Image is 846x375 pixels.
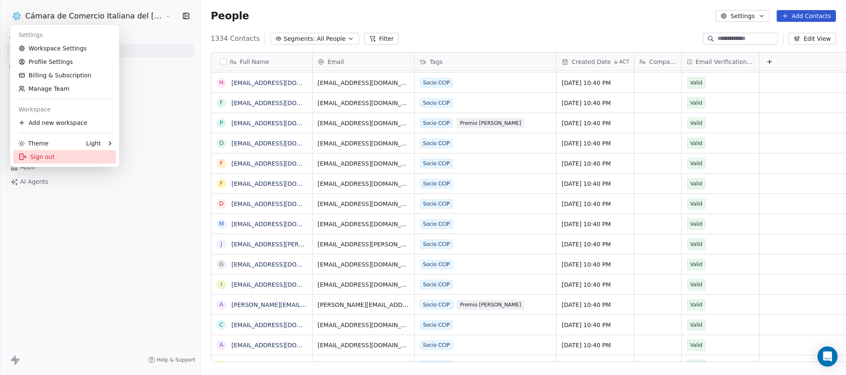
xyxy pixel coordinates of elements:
[420,78,453,88] span: Socio CCIP
[318,260,409,269] span: [EMAIL_ADDRESS][DOMAIN_NAME]
[690,220,702,228] span: Valid
[562,159,629,168] span: [DATE] 10:40 PM
[318,280,409,289] span: [EMAIL_ADDRESS][DOMAIN_NAME]
[328,58,344,66] span: Email
[690,139,702,148] span: Valid
[420,219,453,229] span: Socio CCIP
[788,33,836,45] button: Edit View
[13,28,116,42] div: Settings
[430,58,443,66] span: Tags
[690,301,702,309] span: Valid
[457,118,525,128] span: Premio [PERSON_NAME]
[220,98,223,107] div: f
[690,180,702,188] span: Valid
[220,159,223,168] div: f
[219,78,224,87] div: h
[6,148,26,161] span: Tools
[231,160,334,167] a: [EMAIL_ADDRESS][DOMAIN_NAME]
[318,119,409,127] span: [EMAIL_ADDRESS][DOMAIN_NAME]
[13,103,116,116] div: Workspace
[690,341,702,349] span: Valid
[690,361,702,370] span: Valid
[157,357,195,363] span: Help & Support
[13,42,116,55] a: Workspace Settings
[219,219,224,228] div: m
[420,320,453,330] span: Socio CCIP
[318,159,409,168] span: [EMAIL_ADDRESS][DOMAIN_NAME]
[420,158,453,169] span: Socio CCIP
[690,159,702,168] span: Valid
[420,98,453,108] span: Socio CCIP
[562,361,629,370] span: [DATE] 10:40 PM
[817,346,838,367] div: Open Intercom Messenger
[211,34,260,44] span: 1334 Contacts
[562,180,629,188] span: [DATE] 10:40 PM
[219,139,223,148] div: o
[562,220,629,228] span: [DATE] 10:40 PM
[420,259,453,269] span: Socio CCIP
[220,179,223,188] div: f
[231,221,334,227] a: [EMAIL_ADDRESS][DOMAIN_NAME]
[318,220,409,228] span: [EMAIL_ADDRESS][DOMAIN_NAME]
[318,180,409,188] span: [EMAIL_ADDRESS][DOMAIN_NAME]
[420,340,453,350] span: Socio CCIP
[364,33,399,45] button: Filter
[562,280,629,289] span: [DATE] 10:40 PM
[562,301,629,309] span: [DATE] 10:40 PM
[220,119,223,127] div: p
[690,99,702,107] span: Valid
[318,99,409,107] span: [EMAIL_ADDRESS][DOMAIN_NAME]
[420,118,453,128] span: Socio CCIP
[318,200,409,208] span: [EMAIL_ADDRESS][DOMAIN_NAME]
[562,99,629,107] span: [DATE] 10:40 PM
[231,342,334,349] a: [EMAIL_ADDRESS][DOMAIN_NAME]
[318,240,409,248] span: [EMAIL_ADDRESS][PERSON_NAME][DOMAIN_NAME]
[231,322,334,328] a: [EMAIL_ADDRESS][DOMAIN_NAME]
[690,280,702,289] span: Valid
[231,180,334,187] a: [EMAIL_ADDRESS][DOMAIN_NAME]
[690,321,702,329] span: Valid
[25,11,163,21] span: Cámara de Comercio Italiana del [GEOGRAPHIC_DATA]
[221,240,222,248] div: j
[318,361,409,370] span: [EMAIL_ADDRESS][DOMAIN_NAME]
[231,362,334,369] a: [EMAIL_ADDRESS][DOMAIN_NAME]
[12,11,22,21] img: WhatsApp%20Image%202021-08-27%20at%2009.37.39.png
[619,58,629,65] span: ACT
[231,241,383,248] a: [EMAIL_ADDRESS][PERSON_NAME][DOMAIN_NAME]
[231,120,334,127] a: [EMAIL_ADDRESS][DOMAIN_NAME]
[317,34,345,43] span: All People
[231,79,334,86] a: [EMAIL_ADDRESS][DOMAIN_NAME]
[231,100,334,106] a: [EMAIL_ADDRESS][DOMAIN_NAME]
[420,179,453,189] span: Socio CCIP
[562,119,629,127] span: [DATE] 10:40 PM
[284,34,315,43] span: Segments:
[13,55,116,69] a: Profile Settings
[219,361,223,370] div: a
[6,104,28,117] span: Sales
[318,321,409,329] span: [EMAIL_ADDRESS][DOMAIN_NAME]
[231,140,334,147] a: [EMAIL_ADDRESS][DOMAIN_NAME]
[231,281,334,288] a: [EMAIL_ADDRESS][DOMAIN_NAME]
[696,58,754,66] span: Email Verification Status
[318,139,409,148] span: [EMAIL_ADDRESS][DOMAIN_NAME]
[420,360,453,370] span: Socio CCIP
[231,201,334,207] a: [EMAIL_ADDRESS][DOMAIN_NAME]
[562,260,629,269] span: [DATE] 10:40 PM
[420,300,453,310] span: Socio CCIP
[13,116,116,129] div: Add new workspace
[562,240,629,248] span: [DATE] 10:40 PM
[457,300,525,310] span: Premio [PERSON_NAME]
[777,10,836,22] button: Add Contacts
[420,239,453,249] span: Socio CCIP
[562,200,629,208] span: [DATE] 10:40 PM
[5,32,37,44] span: Contacts
[420,199,453,209] span: Socio CCIP
[240,58,269,66] span: Full Name
[690,119,702,127] span: Valid
[690,200,702,208] span: Valid
[231,301,383,308] a: [PERSON_NAME][EMAIL_ADDRESS][DOMAIN_NAME]
[318,341,409,349] span: [EMAIL_ADDRESS][DOMAIN_NAME]
[13,82,116,95] a: Manage Team
[20,163,35,172] span: Apps
[13,150,116,164] div: Sign out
